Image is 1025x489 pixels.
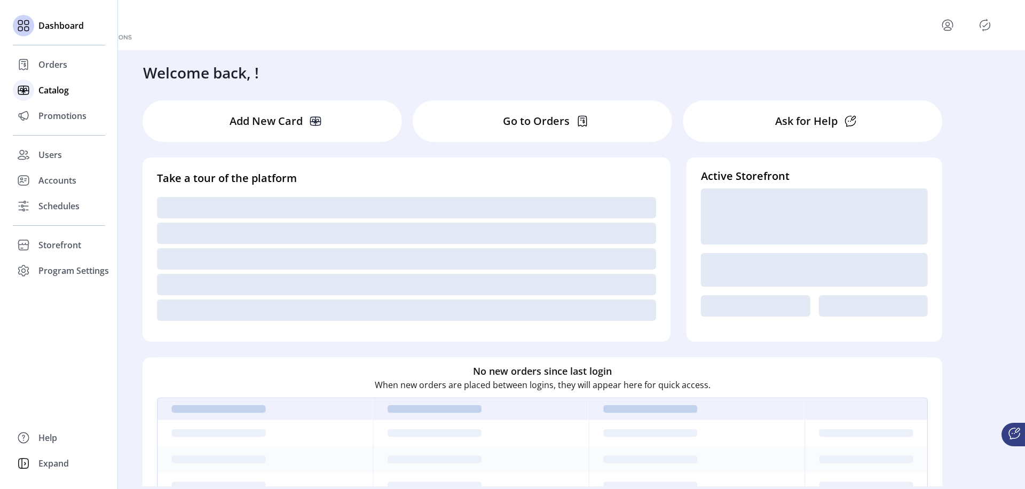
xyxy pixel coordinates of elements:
[375,378,711,391] p: When new orders are placed between logins, they will appear here for quick access.
[38,239,81,251] span: Storefront
[38,264,109,277] span: Program Settings
[38,457,69,470] span: Expand
[38,174,76,187] span: Accounts
[230,113,303,129] p: Add New Card
[38,84,69,97] span: Catalog
[939,17,956,34] button: menu
[38,200,80,212] span: Schedules
[143,61,259,84] h3: Welcome back, !
[38,148,62,161] span: Users
[38,19,84,32] span: Dashboard
[38,109,86,122] span: Promotions
[775,113,838,129] p: Ask for Help
[701,168,928,184] h4: Active Storefront
[976,17,994,34] button: Publisher Panel
[38,58,67,71] span: Orders
[503,113,570,129] p: Go to Orders
[38,431,57,444] span: Help
[473,364,612,378] h6: No new orders since last login
[157,170,656,186] h4: Take a tour of the platform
